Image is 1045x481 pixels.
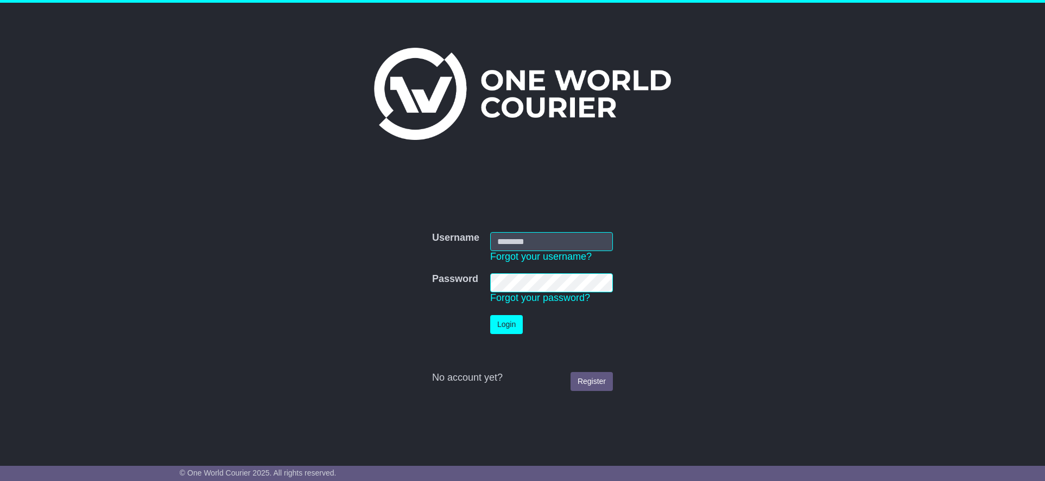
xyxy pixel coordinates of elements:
a: Forgot your username? [490,251,592,262]
img: One World [374,48,670,140]
label: Username [432,232,479,244]
label: Password [432,273,478,285]
button: Login [490,315,523,334]
a: Register [571,372,613,391]
span: © One World Courier 2025. All rights reserved. [180,469,337,477]
a: Forgot your password? [490,292,590,303]
div: No account yet? [432,372,613,384]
